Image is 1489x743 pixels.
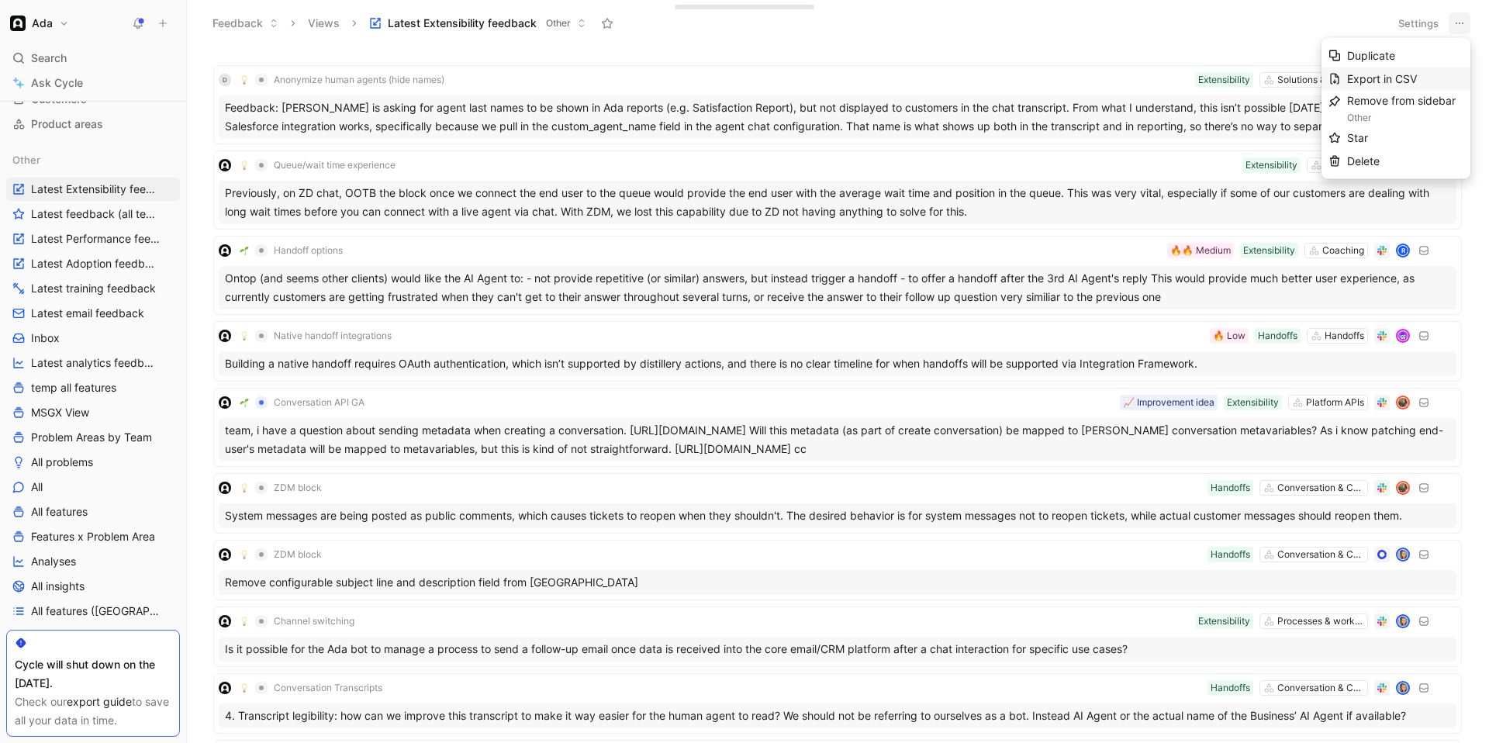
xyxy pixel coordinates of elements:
[1347,92,1463,126] div: Remove from sidebar
[1347,110,1463,126] div: Other
[1347,131,1368,144] span: Star
[1347,154,1380,168] span: Delete
[1347,72,1417,85] span: Export in CSV
[1347,49,1395,62] span: Duplicate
